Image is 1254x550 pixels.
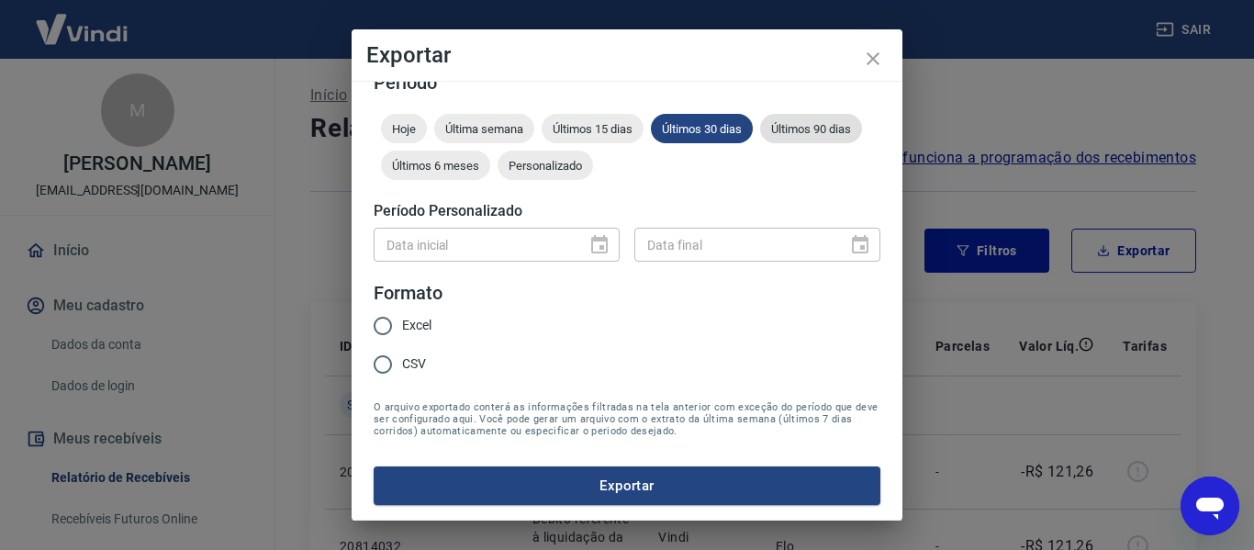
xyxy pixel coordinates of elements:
[434,122,534,136] span: Última semana
[374,228,574,262] input: DD/MM/YYYY
[374,202,880,220] h5: Período Personalizado
[381,122,427,136] span: Hoje
[366,44,888,66] h4: Exportar
[374,280,442,307] legend: Formato
[498,159,593,173] span: Personalizado
[381,114,427,143] div: Hoje
[498,151,593,180] div: Personalizado
[374,401,880,437] span: O arquivo exportado conterá as informações filtradas na tela anterior com exceção do período que ...
[374,466,880,505] button: Exportar
[381,151,490,180] div: Últimos 6 meses
[1181,477,1239,535] iframe: Botão para abrir a janela de mensagens
[402,316,431,335] span: Excel
[760,114,862,143] div: Últimos 90 dias
[651,122,753,136] span: Últimos 30 dias
[381,159,490,173] span: Últimos 6 meses
[634,228,834,262] input: DD/MM/YYYY
[542,122,644,136] span: Últimos 15 dias
[542,114,644,143] div: Últimos 15 dias
[402,354,426,374] span: CSV
[651,114,753,143] div: Últimos 30 dias
[851,37,895,81] button: close
[760,122,862,136] span: Últimos 90 dias
[434,114,534,143] div: Última semana
[374,73,880,92] h5: Período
